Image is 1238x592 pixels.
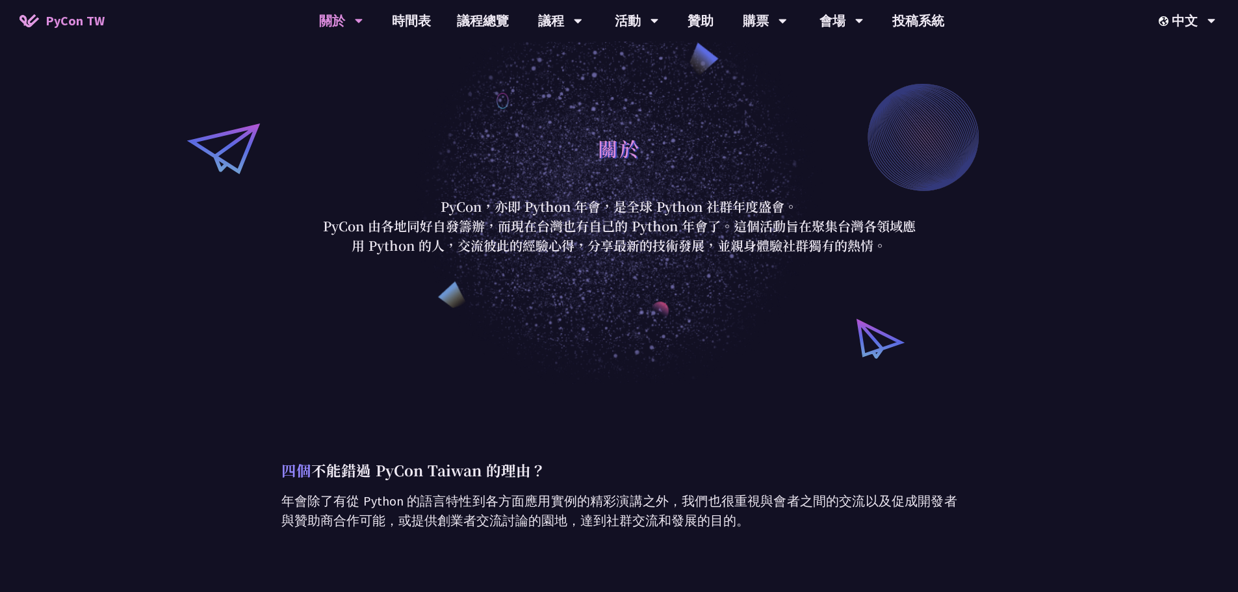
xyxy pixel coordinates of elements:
[598,129,641,168] h1: 關於
[317,216,922,255] p: PyCon 由各地同好自發籌辦，而現在台灣也有自己的 Python 年會了。這個活動旨在聚集台灣各領域應用 Python 的人，交流彼此的經驗心得，分享最新的技術發展，並親身體驗社群獨有的熱情。
[45,11,105,31] span: PyCon TW
[1159,16,1172,26] img: Locale Icon
[281,459,957,482] p: 不能錯過 PyCon Taiwan 的理由？
[317,197,922,216] p: PyCon，亦即 Python 年會，是全球 Python 社群年度盛會。
[281,491,957,530] p: 年會除了有從 Python 的語言特性到各方面應用實例的精彩演講之外，我們也很重視與會者之間的交流以及促成開發者與贊助商合作可能，或提供創業者交流討論的園地，達到社群交流和發展的目的。
[281,459,311,480] span: 四個
[6,5,118,37] a: PyCon TW
[19,14,39,27] img: Home icon of PyCon TW 2025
